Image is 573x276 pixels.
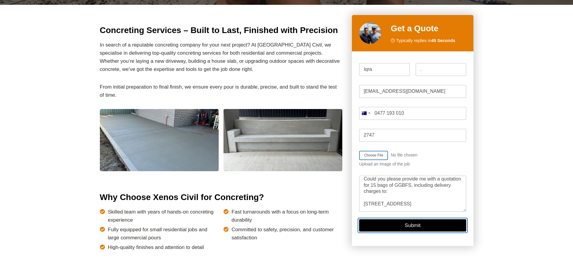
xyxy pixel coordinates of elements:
[391,22,466,35] h2: Get a Quote
[359,85,466,98] input: Email
[396,37,455,44] span: Typically replies in
[100,191,343,204] h2: Why Choose Xenos Civil for Concreting?
[232,226,342,242] span: Committed to safety, precision, and customer satisfaction
[431,38,455,43] strong: 45 Seconds
[108,208,219,224] span: Skilled team with years of hands-on concreting experience
[359,162,466,167] div: Upload an Image of the job
[108,226,219,242] span: Fully equipped for small residential jobs and large commercial pours
[232,208,342,224] span: Fast turnarounds with a focus on long-term durability
[359,63,410,76] input: First Name
[359,129,466,142] input: Post Code: E.g 2000
[416,63,466,76] input: Last Name
[359,107,372,120] button: Selected country
[359,107,466,120] input: Mobile
[100,41,343,74] p: In search of a reputable concreting company for your next project? At [GEOGRAPHIC_DATA] Civil, we...
[359,220,466,232] button: Submit
[100,83,343,99] p: From initial preparation to final finish, we ensure every pour is durable, precise, and built to ...
[100,24,343,37] h2: Concreting Services – Built to Last, Finished with Precision
[108,243,204,251] span: High-quality finishes and attention to detail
